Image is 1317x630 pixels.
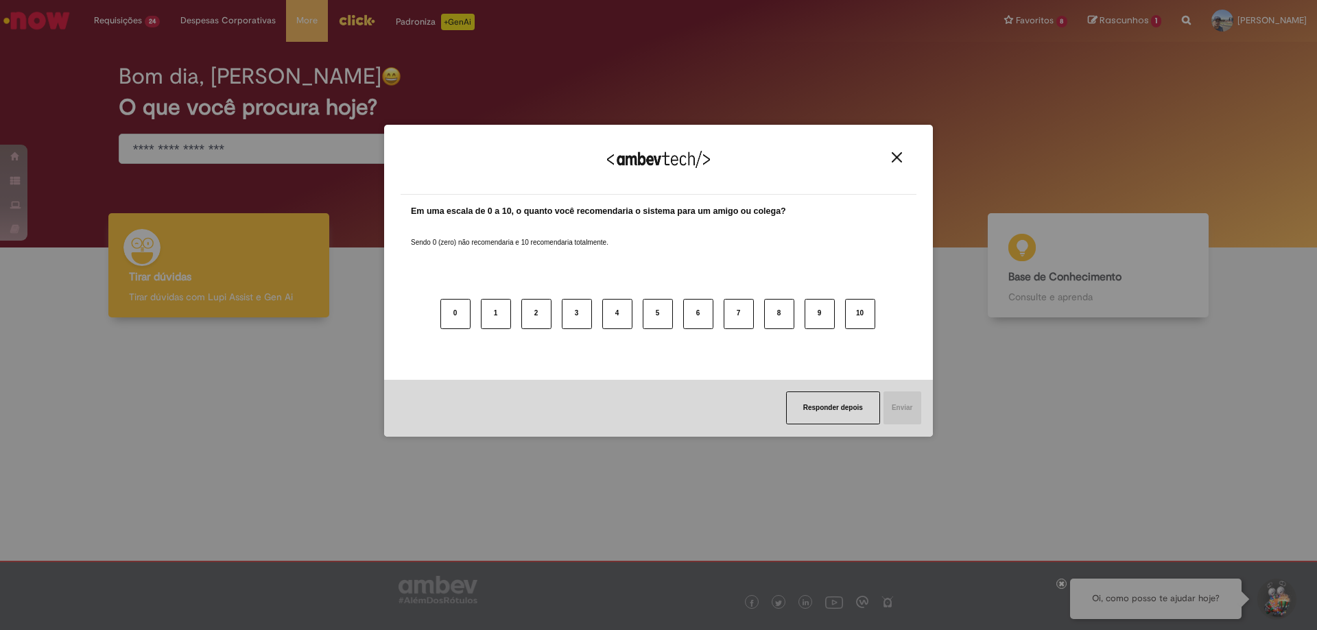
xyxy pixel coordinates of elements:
[562,299,592,329] button: 3
[481,299,511,329] button: 1
[724,299,754,329] button: 7
[805,299,835,329] button: 9
[683,299,713,329] button: 6
[440,299,471,329] button: 0
[764,299,794,329] button: 8
[845,299,875,329] button: 10
[786,391,880,424] button: Responder depois
[607,151,710,168] img: Logo Ambevtech
[602,299,632,329] button: 4
[411,221,608,247] label: Sendo 0 (zero) não recomendaria e 10 recomendaria totalmente.
[521,299,551,329] button: 2
[643,299,673,329] button: 5
[411,205,786,218] label: Em uma escala de 0 a 10, o quanto você recomendaria o sistema para um amigo ou colega?
[892,152,902,162] img: Close
[888,152,906,163] button: Close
